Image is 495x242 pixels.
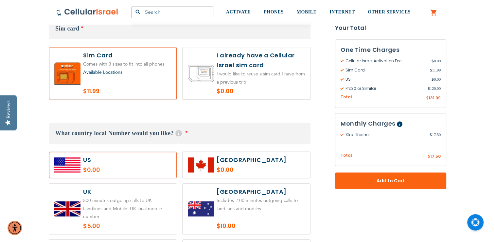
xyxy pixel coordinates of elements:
[264,10,284,14] span: PHONES
[430,153,441,159] span: 17.50
[341,86,428,91] span: Pro30 or Similar
[426,95,429,101] span: $
[341,152,352,159] span: Total
[432,76,434,82] span: $
[428,154,430,160] span: $
[335,172,446,189] button: Add to Cart
[341,45,441,55] h3: One Time Charges
[432,76,441,82] span: 0.00
[335,23,446,33] strong: Your Total
[429,95,441,101] span: 131.99
[430,67,441,73] span: 11.99
[341,58,432,64] span: Cellular Israel Activation Fee
[430,132,432,138] span: $
[430,132,441,138] span: 17.50
[432,58,441,64] span: 0.00
[8,221,22,235] div: Accessibility Menu
[341,67,430,73] span: Sim Card
[428,86,430,91] span: $
[132,7,213,18] input: Search
[341,132,430,138] span: Xtra : Kosher
[341,94,352,100] span: Total
[175,130,182,136] span: Help
[432,58,434,64] span: $
[55,25,80,32] span: Sim card
[341,119,396,128] span: Monthly Charges
[6,100,11,118] div: Reviews
[226,10,251,14] span: ACTIVATE
[430,67,432,73] span: $
[341,76,432,82] span: US
[368,10,411,14] span: OTHER SERVICES
[55,130,174,136] span: What country local Number would you like?
[357,177,425,184] span: Add to Cart
[56,8,118,16] img: Cellular Israel Logo
[83,69,122,75] a: Available Locations
[428,86,441,91] span: 120.00
[297,10,317,14] span: MOBILE
[397,121,402,127] span: Help
[329,10,355,14] span: INTERNET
